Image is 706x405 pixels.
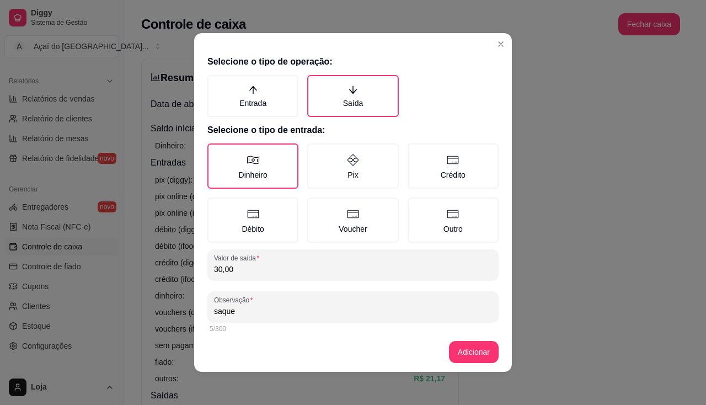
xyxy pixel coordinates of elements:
[348,85,358,95] span: arrow-down
[207,75,298,117] label: Entrada
[207,198,298,243] label: Débito
[408,198,499,243] label: Outro
[214,306,492,317] input: Observação
[207,55,499,68] h2: Selecione o tipo de operação:
[492,35,510,53] button: Close
[207,143,298,189] label: Dinheiro
[210,324,496,333] div: 5/300
[408,143,499,189] label: Crédito
[307,198,398,243] label: Voucher
[214,264,492,275] input: Valor de saída
[207,124,499,137] h2: Selecione o tipo de entrada:
[307,75,398,117] label: Saída
[307,143,398,189] label: Pix
[214,253,263,263] label: Valor de saída
[449,341,499,363] button: Adicionar
[214,295,256,305] label: Observação
[248,85,258,95] span: arrow-up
